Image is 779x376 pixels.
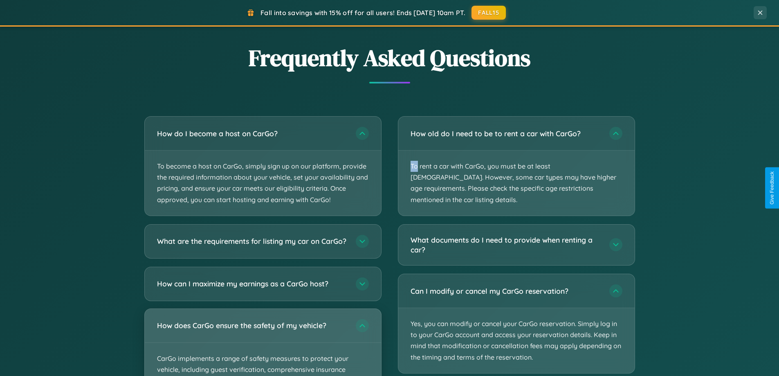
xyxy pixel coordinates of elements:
h3: What documents do I need to provide when renting a car? [411,235,601,255]
h3: Can I modify or cancel my CarGo reservation? [411,286,601,296]
button: FALL15 [471,6,506,20]
h3: How do I become a host on CarGo? [157,128,348,139]
h2: Frequently Asked Questions [144,42,635,74]
h3: How does CarGo ensure the safety of my vehicle? [157,320,348,331]
h3: What are the requirements for listing my car on CarGo? [157,236,348,246]
span: Fall into savings with 15% off for all users! Ends [DATE] 10am PT. [260,9,465,17]
p: Yes, you can modify or cancel your CarGo reservation. Simply log in to your CarGo account and acc... [398,308,635,373]
h3: How old do I need to be to rent a car with CarGo? [411,128,601,139]
p: To become a host on CarGo, simply sign up on our platform, provide the required information about... [145,151,381,216]
div: Give Feedback [769,171,775,205]
p: To rent a car with CarGo, you must be at least [DEMOGRAPHIC_DATA]. However, some car types may ha... [398,151,635,216]
h3: How can I maximize my earnings as a CarGo host? [157,279,348,289]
